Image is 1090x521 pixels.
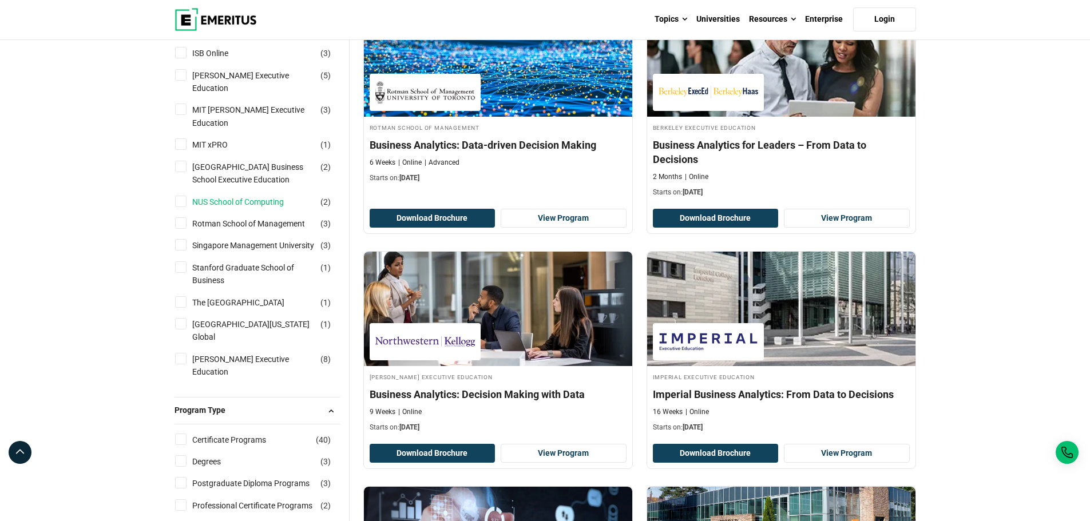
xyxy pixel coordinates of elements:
[653,423,910,432] p: Starts on:
[323,241,328,250] span: 3
[370,407,395,417] p: 9 Weeks
[323,501,328,510] span: 2
[323,197,328,206] span: 2
[364,2,632,117] img: Business Analytics: Data-driven Decision Making | Online Business Analytics Course
[647,2,915,117] img: Business Analytics for Leaders – From Data to Decisions | Online Business Analytics Course
[192,261,338,287] a: Stanford Graduate School of Business
[192,433,289,446] a: Certificate Programs
[653,387,910,401] h4: Imperial Business Analytics: From Data to Decisions
[323,219,328,228] span: 3
[320,161,331,173] span: ( )
[653,188,910,197] p: Starts on:
[323,49,328,58] span: 3
[370,209,496,228] button: Download Brochure
[192,455,244,468] a: Degrees
[323,298,328,307] span: 1
[370,387,627,401] h4: Business Analytics: Decision Making with Data
[320,217,331,230] span: ( )
[192,499,335,512] a: Professional Certificate Programs
[398,407,422,417] p: Online
[784,444,910,463] a: View Program
[647,2,915,203] a: Business Analytics Course by Berkeley Executive Education - January 15, 2026 Berkeley Executive E...
[320,138,331,151] span: ( )
[370,423,627,432] p: Starts on:
[320,261,331,274] span: ( )
[323,479,328,488] span: 3
[685,407,709,417] p: Online
[323,140,328,149] span: 1
[175,404,235,416] span: Program Type
[192,353,338,379] a: [PERSON_NAME] Executive Education
[192,239,337,252] a: Singapore Management University
[175,402,340,419] button: Program Type
[399,174,419,182] span: [DATE]
[323,457,328,466] span: 3
[653,122,910,132] h4: Berkeley Executive Education
[192,196,307,208] a: NUS School of Computing
[659,329,758,355] img: Imperial Executive Education
[853,7,916,31] a: Login
[192,138,251,151] a: MIT xPRO
[501,444,627,463] a: View Program
[192,217,328,230] a: Rotman School of Management
[653,407,683,417] p: 16 Weeks
[425,158,459,168] p: Advanced
[370,122,627,132] h4: Rotman School of Management
[398,158,422,168] p: Online
[685,172,708,182] p: Online
[683,188,703,196] span: [DATE]
[653,372,910,381] h4: Imperial Executive Education
[320,104,331,116] span: ( )
[784,209,910,228] a: View Program
[370,158,395,168] p: 6 Weeks
[323,162,328,172] span: 2
[320,477,331,490] span: ( )
[323,320,328,329] span: 1
[653,209,779,228] button: Download Brochure
[370,173,627,183] p: Starts on:
[370,372,627,381] h4: [PERSON_NAME] Executive Education
[323,355,328,364] span: 8
[320,69,331,82] span: ( )
[320,353,331,365] span: ( )
[323,71,328,80] span: 5
[192,318,338,344] a: [GEOGRAPHIC_DATA][US_STATE] Global
[653,172,682,182] p: 2 Months
[320,196,331,208] span: ( )
[192,104,338,129] a: MIT [PERSON_NAME] Executive Education
[375,329,475,355] img: Kellogg Executive Education
[320,239,331,252] span: ( )
[192,296,307,309] a: The [GEOGRAPHIC_DATA]
[399,423,419,431] span: [DATE]
[320,47,331,59] span: ( )
[364,2,632,189] a: Business Analytics Course by Rotman School of Management - February 26, 2026 Rotman School of Man...
[316,433,331,446] span: ( )
[323,263,328,272] span: 1
[370,444,496,463] button: Download Brochure
[192,69,338,95] a: [PERSON_NAME] Executive Education
[320,296,331,309] span: ( )
[375,79,475,105] img: Rotman School of Management
[320,455,331,468] span: ( )
[647,252,915,438] a: Business Analytics Course by Imperial Executive Education - October 30, 2025 Imperial Executive E...
[192,161,338,186] a: [GEOGRAPHIC_DATA] Business School Executive Education
[501,209,627,228] a: View Program
[653,138,910,166] h4: Business Analytics for Leaders – From Data to Decisions
[364,252,632,438] a: Business Analytics Course by Kellogg Executive Education - November 6, 2025 Kellogg Executive Edu...
[364,252,632,366] img: Business Analytics: Decision Making with Data | Online Business Analytics Course
[320,318,331,331] span: ( )
[192,47,251,59] a: ISB Online
[647,252,915,366] img: Imperial Business Analytics: From Data to Decisions | Online Business Analytics Course
[323,105,328,114] span: 3
[653,444,779,463] button: Download Brochure
[683,423,703,431] span: [DATE]
[320,499,331,512] span: ( )
[319,435,328,444] span: 40
[659,79,758,105] img: Berkeley Executive Education
[192,477,332,490] a: Postgraduate Diploma Programs
[370,138,627,152] h4: Business Analytics: Data-driven Decision Making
